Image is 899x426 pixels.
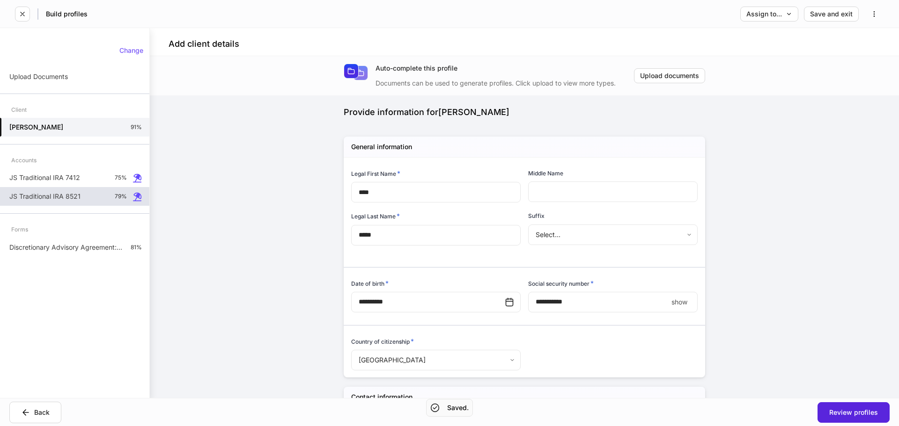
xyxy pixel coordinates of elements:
[351,279,389,288] h6: Date of birth
[351,169,400,178] h6: Legal First Name
[634,68,705,83] button: Upload documents
[351,392,413,402] h5: Contact information
[131,123,142,131] p: 91%
[671,297,687,307] p: show
[528,279,594,288] h6: Social security number
[115,174,127,181] p: 75%
[746,11,792,17] div: Assign to...
[11,152,37,168] div: Accounts
[9,243,123,252] p: Discretionary Advisory Agreement: Non-Wrap Fee
[46,9,88,19] h5: Build profiles
[113,43,149,58] button: Change
[640,72,699,79] div: Upload documents
[376,64,634,73] div: Auto-complete this profile
[9,173,80,182] p: JS Traditional IRA 7412
[9,72,68,81] p: Upload Documents
[351,142,412,152] h5: General information
[344,107,705,118] div: Provide information for [PERSON_NAME]
[804,7,859,22] button: Save and exit
[818,402,890,423] button: Review profiles
[169,38,239,50] h4: Add client details
[447,403,469,412] h5: Saved.
[829,409,878,416] div: Review profiles
[351,337,414,346] h6: Country of citizenship
[351,211,400,221] h6: Legal Last Name
[528,211,545,220] h6: Suffix
[810,11,853,17] div: Save and exit
[11,221,28,238] div: Forms
[119,47,143,54] div: Change
[9,123,63,132] h5: [PERSON_NAME]
[528,169,563,178] h6: Middle Name
[351,350,520,370] div: [GEOGRAPHIC_DATA]
[11,101,27,118] div: Client
[376,73,634,88] div: Documents can be used to generate profiles. Click upload to view more types.
[740,7,798,22] button: Assign to...
[115,193,127,200] p: 79%
[9,402,61,423] button: Back
[528,224,697,245] div: Select...
[9,192,81,201] p: JS Traditional IRA 8521
[21,408,50,417] div: Back
[131,244,142,251] p: 81%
